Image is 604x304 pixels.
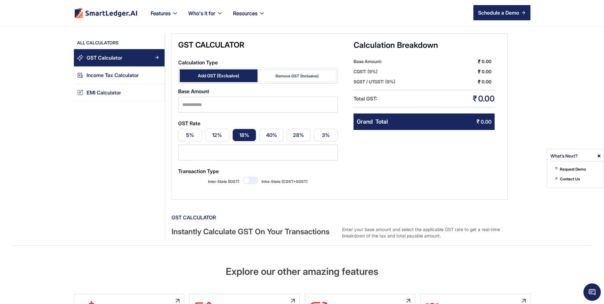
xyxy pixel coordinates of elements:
[314,129,338,141] a: 3%
[155,55,159,59] img: Arrow Right Blue
[87,71,139,80] div: Income Tax Calculator
[178,56,338,187] form: Email Form
[481,117,491,127] div: 0.00
[178,40,338,50] div: GST Calculator
[482,67,495,77] div: 0.00
[205,129,229,141] a: 12%
[354,56,382,67] div: Base Amount:
[354,40,494,50] div: Calculation Breakdown
[367,67,378,77] div: (9%)
[228,9,270,25] div: Resources
[478,9,519,16] div: Schedule a Demo
[550,165,560,174] img: ei_arrow-up
[178,129,202,141] a: 5%
[172,212,508,223] div: GST Calculator
[74,49,165,67] a: GST CalculatorArrow Right Blue
[87,88,121,97] div: EMI Calculator
[478,56,481,67] div: ₹
[233,9,257,18] div: Resources
[226,265,378,278] h2: Explore our other amazing features
[560,165,586,174] div: Request Demo
[146,9,183,25] div: Features
[477,117,480,127] div: ₹
[178,88,338,94] label: Base Amount
[550,151,578,161] div: What’s Next?
[188,9,215,18] div: Who's it for
[478,77,481,87] div: ₹
[155,90,159,94] img: Arrow Right Blue
[262,177,308,187] span: Intra-State (CGST+SGST)
[354,77,384,87] div: SGST / UTGST:
[74,8,138,18] a: home
[178,120,338,126] label: GST Rate
[178,168,338,174] label: Transaction Type
[550,165,604,174] a: Request Demo
[74,84,165,101] a: EMI CalculatorArrow Right Blue
[385,77,395,87] div: (9%)
[287,129,311,141] a: 28%
[74,8,138,18] img: footer logo
[478,67,481,77] div: ₹
[208,177,239,187] span: Inter-State (IGST)
[482,77,495,87] div: 0.00
[198,73,239,79] div: Add GST (Exclusive)
[583,283,601,301] span: Chat Widget
[550,175,604,184] a: Contact Us
[550,175,560,184] img: ei_arrow-up
[478,93,495,104] div: 0.00
[276,73,319,79] div: Remove GST (Inclusive)
[172,226,337,239] div: Instantly Calculate GST On Your Transactions
[560,175,580,184] div: Contact Us
[354,67,367,77] div: CGST:
[178,60,338,65] label: Calculation Type
[259,129,283,141] a: 40%
[522,11,525,15] img: arrow right icon
[155,73,159,77] img: Arrow Right Blue
[473,93,477,104] div: ₹
[151,9,171,18] div: Features
[473,5,530,20] a: Schedule a Demo
[357,117,388,127] div: Grand Total
[354,94,377,104] div: Total GST:
[183,9,228,25] div: Who's it for
[342,226,508,239] div: Enter your base amount and select the applicable GST rate to get a real-time breakdown of the tax...
[232,129,257,141] a: 18%
[87,54,122,62] div: GST Calculator
[74,40,165,49] div: All Calculators
[74,67,165,84] a: Income Tax CalculatorArrow Right Blue
[482,56,495,67] div: 0.00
